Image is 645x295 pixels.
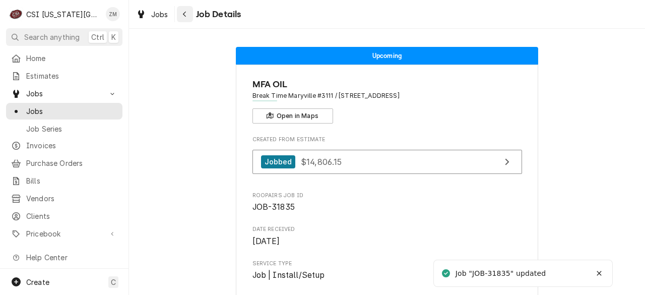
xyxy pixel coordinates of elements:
[26,211,117,221] span: Clients
[26,252,116,263] span: Help Center
[261,155,296,169] div: Jobbed
[6,249,122,266] a: Go to Help Center
[236,47,538,65] div: Status
[6,155,122,171] a: Purchase Orders
[26,88,102,99] span: Jobs
[252,270,325,280] span: Job | Install/Setup
[252,136,522,179] div: Created From Estimate
[252,192,522,200] span: Roopairs Job ID
[252,108,333,124] button: Open in Maps
[252,225,522,247] div: Date Received
[6,267,122,283] a: Go to What's New
[26,193,117,204] span: Vendors
[26,9,100,20] div: CSI [US_STATE][GEOGRAPHIC_DATA]
[252,202,295,212] span: JOB-31835
[26,124,117,134] span: Job Series
[252,78,522,124] div: Client Information
[252,225,522,233] span: Date Received
[252,201,522,213] span: Roopairs Job ID
[252,260,522,281] div: Service Type
[26,278,49,286] span: Create
[106,7,120,21] div: ZM
[6,68,122,84] a: Estimates
[6,121,122,137] a: Job Series
[26,175,117,186] span: Bills
[6,50,122,67] a: Home
[252,136,522,144] span: Created From Estimate
[111,32,116,42] span: K
[252,78,522,91] span: Name
[106,7,120,21] div: Zach Masters's Avatar
[6,137,122,154] a: Invoices
[9,7,23,21] div: CSI Kansas City's Avatar
[372,52,402,59] span: Upcoming
[6,225,122,242] a: Go to Pricebook
[91,32,104,42] span: Ctrl
[9,7,23,21] div: C
[6,85,122,102] a: Go to Jobs
[252,237,280,246] span: [DATE]
[26,106,117,116] span: Jobs
[456,268,548,279] div: Job "JOB-31835" updated
[151,9,168,20] span: Jobs
[26,53,117,64] span: Home
[252,150,522,174] a: View Estimate
[26,140,117,151] span: Invoices
[193,8,241,21] span: Job Details
[111,277,116,287] span: C
[177,6,193,22] button: Navigate back
[24,32,80,42] span: Search anything
[6,172,122,189] a: Bills
[6,28,122,46] button: Search anythingCtrlK
[252,269,522,281] span: Service Type
[6,208,122,224] a: Clients
[252,260,522,268] span: Service Type
[252,235,522,248] span: Date Received
[26,158,117,168] span: Purchase Orders
[6,103,122,120] a: Jobs
[6,190,122,207] a: Vendors
[26,71,117,81] span: Estimates
[301,156,342,166] span: $14,806.15
[132,6,172,23] a: Jobs
[252,192,522,213] div: Roopairs Job ID
[252,91,522,100] span: Address
[26,228,102,239] span: Pricebook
